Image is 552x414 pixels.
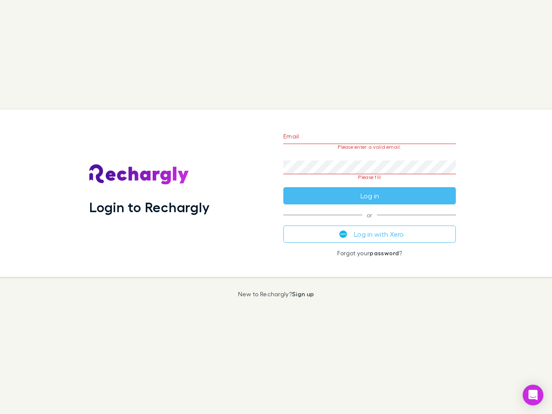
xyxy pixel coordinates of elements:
a: password [370,249,399,257]
div: Open Intercom Messenger [523,385,543,405]
button: Log in [283,187,456,204]
img: Xero's logo [339,230,347,238]
button: Log in with Xero [283,226,456,243]
p: Please enter a valid email. [283,144,456,150]
p: Forgot your ? [283,250,456,257]
a: Sign up [292,290,314,298]
p: Please fill [283,174,456,180]
p: New to Rechargly? [238,291,314,298]
img: Rechargly's Logo [89,164,189,185]
h1: Login to Rechargly [89,199,210,215]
